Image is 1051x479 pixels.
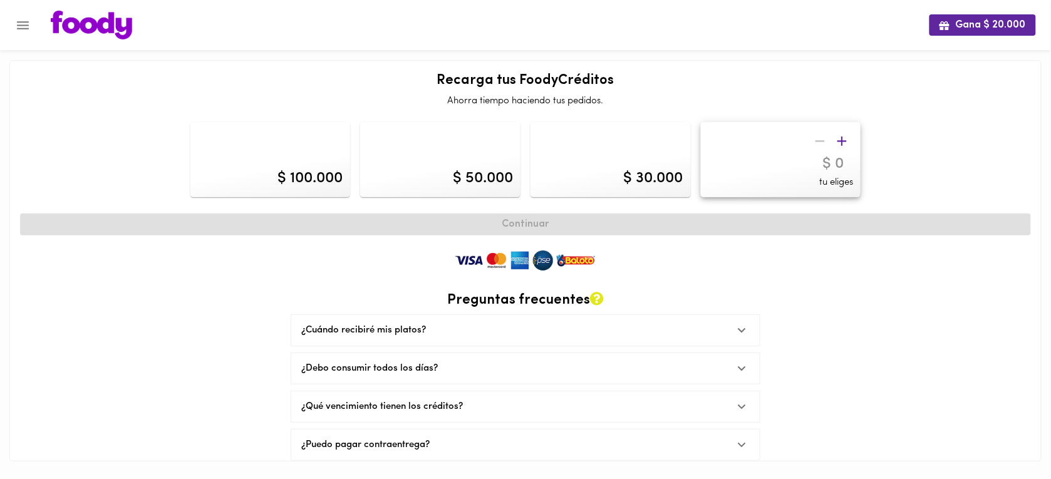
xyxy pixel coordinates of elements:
[51,11,132,39] img: logo.png
[301,400,727,413] div: ¿Qué vencimiento tienen los créditos?
[291,353,760,384] div: ¿Debo consumir todos los días?
[8,10,38,41] button: Menu
[301,362,727,375] div: ¿Debo consumir todos los días?
[291,315,760,346] div: ¿Cuándo recibiré mis platos?
[301,438,727,451] div: ¿Puedo pagar contraentrega?
[291,430,760,460] div: ¿Puedo pagar contraentrega?
[624,168,683,189] div: $ 30.000
[277,168,343,189] div: $ 100.000
[20,73,1031,88] h2: Recarga tus FoodyCréditos
[929,14,1036,35] button: Gana $ 20.000
[450,248,601,273] img: medios-de-pago.png
[291,391,760,422] div: ¿Qué vencimiento tienen los créditos?
[819,176,853,189] span: tu eliges
[453,168,513,189] div: $ 50.000
[291,292,760,308] h2: Preguntas frecuentes
[301,324,727,337] div: ¿Cuándo recibiré mis platos?
[20,95,1031,108] p: Ahorra tiempo haciendo tus pedidos.
[978,406,1038,466] iframe: Messagebird Livechat Widget
[940,19,1026,31] span: Gana $ 20.000
[708,155,854,173] input: $ 0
